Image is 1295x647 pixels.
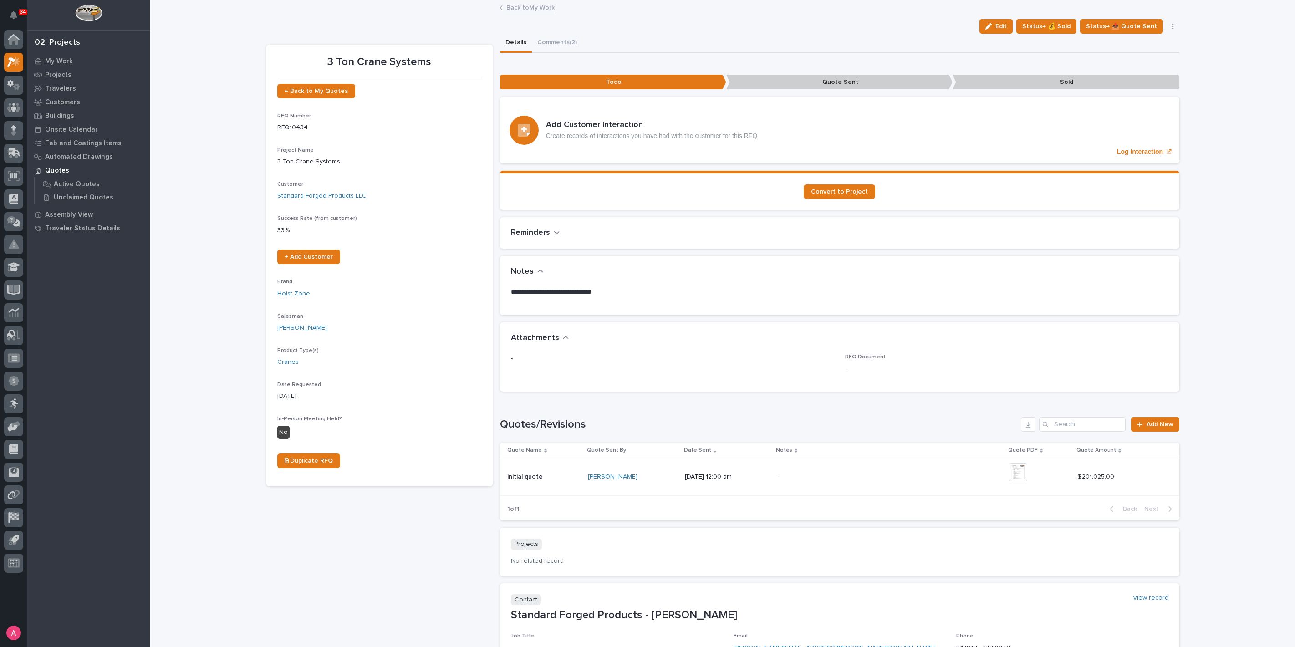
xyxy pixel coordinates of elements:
[277,250,340,264] a: + Add Customer
[277,289,310,299] a: Hoist Zone
[1147,421,1173,428] span: Add New
[532,34,582,53] button: Comments (2)
[1039,417,1126,432] input: Search
[277,123,482,132] p: RFQ10434
[845,354,886,360] span: RFQ Document
[4,5,23,25] button: Notifications
[277,382,321,387] span: Date Requested
[511,354,834,363] p: -
[277,426,290,439] div: No
[1008,445,1038,455] p: Quote PDF
[4,623,23,642] button: users-avatar
[1141,505,1179,513] button: Next
[45,211,93,219] p: Assembly View
[953,75,1179,90] p: Sold
[27,109,150,122] a: Buildings
[27,122,150,136] a: Onsite Calendar
[11,11,23,25] div: Notifications34
[511,594,541,606] p: Contact
[500,418,1018,431] h1: Quotes/Revisions
[45,224,120,233] p: Traveler Status Details
[979,19,1013,34] button: Edit
[956,633,974,639] span: Phone
[27,163,150,177] a: Quotes
[45,85,76,93] p: Travelers
[45,57,73,66] p: My Work
[546,120,758,130] h3: Add Customer Interaction
[1117,148,1163,156] p: Log Interaction
[511,609,1168,622] p: Standard Forged Products - [PERSON_NAME]
[734,633,748,639] span: Email
[1102,505,1141,513] button: Back
[27,95,150,109] a: Customers
[277,226,482,235] p: 33 %
[27,54,150,68] a: My Work
[277,323,327,333] a: [PERSON_NAME]
[726,75,953,90] p: Quote Sent
[500,459,1179,495] tr: initial quoteinitial quote [PERSON_NAME] [DATE] 12:00 am-$ 201,025.00$ 201,025.00
[277,191,367,201] a: Standard Forged Products LLC
[45,139,122,148] p: Fab and Coatings Items
[285,88,348,94] span: ← Back to My Quotes
[75,5,102,21] img: Workspace Logo
[54,194,113,202] p: Unclaimed Quotes
[1086,21,1157,32] span: Status→ 📤 Quote Sent
[277,182,303,187] span: Customer
[35,191,150,204] a: Unclaimed Quotes
[27,208,150,221] a: Assembly View
[45,167,69,175] p: Quotes
[1076,445,1116,455] p: Quote Amount
[35,178,150,190] a: Active Quotes
[500,97,1179,163] a: Log Interaction
[54,180,100,188] p: Active Quotes
[277,216,357,221] span: Success Rate (from customer)
[285,254,333,260] span: + Add Customer
[27,136,150,150] a: Fab and Coatings Items
[587,445,626,455] p: Quote Sent By
[1144,505,1164,513] span: Next
[1022,21,1071,32] span: Status→ 💰 Sold
[811,188,868,195] span: Convert to Project
[511,539,542,550] p: Projects
[27,68,150,82] a: Projects
[285,458,333,464] span: ⎘ Duplicate RFQ
[277,113,311,119] span: RFQ Number
[588,473,637,481] a: [PERSON_NAME]
[684,445,711,455] p: Date Sent
[27,150,150,163] a: Automated Drawings
[277,157,482,167] p: 3 Ton Crane Systems
[845,364,1168,374] p: -
[45,112,74,120] p: Buildings
[277,348,319,353] span: Product Type(s)
[511,228,560,238] button: Reminders
[277,416,342,422] span: In-Person Meeting Held?
[20,9,26,15] p: 34
[35,38,80,48] div: 02. Projects
[511,228,550,238] h2: Reminders
[277,84,355,98] a: ← Back to My Quotes
[277,56,482,69] p: 3 Ton Crane Systems
[507,445,542,455] p: Quote Name
[500,75,726,90] p: Todo
[277,279,292,285] span: Brand
[995,22,1007,31] span: Edit
[45,71,71,79] p: Projects
[277,148,314,153] span: Project Name
[27,82,150,95] a: Travelers
[507,471,545,481] p: initial quote
[685,473,770,481] p: [DATE] 12:00 am
[500,498,527,520] p: 1 of 1
[277,314,303,319] span: Salesman
[776,445,792,455] p: Notes
[546,132,758,140] p: Create records of interactions you have had with the customer for this RFQ
[511,333,559,343] h2: Attachments
[277,357,299,367] a: Cranes
[511,333,569,343] button: Attachments
[500,34,532,53] button: Details
[511,557,1168,565] p: No related record
[1016,19,1076,34] button: Status→ 💰 Sold
[1077,471,1116,481] p: $ 201,025.00
[1117,505,1137,513] span: Back
[804,184,875,199] a: Convert to Project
